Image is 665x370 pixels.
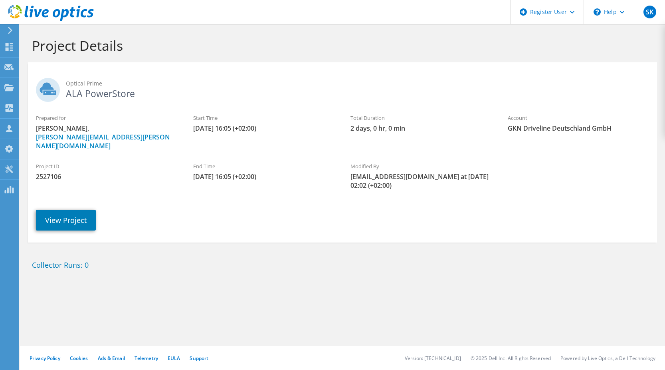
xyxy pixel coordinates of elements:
span: [DATE] 16:05 (+02:00) [193,124,334,133]
a: [PERSON_NAME][EMAIL_ADDRESS][PERSON_NAME][DOMAIN_NAME] [36,133,173,150]
a: EULA [168,355,180,362]
label: Prepared for [36,114,177,122]
a: Telemetry [135,355,158,362]
li: Powered by Live Optics, a Dell Technology [560,355,655,362]
span: [DATE] 16:05 (+02:00) [193,172,334,181]
a: Ads & Email [98,355,125,362]
a: Cookies [70,355,88,362]
h1: Project Details [32,37,649,54]
svg: \n [594,8,601,16]
li: Version: [TECHNICAL_ID] [405,355,461,362]
a: Privacy Policy [30,355,60,362]
label: Account [508,114,649,122]
label: End Time [193,162,334,170]
a: Support [190,355,208,362]
label: Start Time [193,114,334,122]
span: Optical Prime [66,79,649,88]
span: 2 days, 0 hr, 0 min [350,124,492,133]
label: Total Duration [350,114,492,122]
a: View Project [36,210,96,231]
li: © 2025 Dell Inc. All Rights Reserved [471,355,551,362]
h2: ALA PowerStore [36,78,649,98]
span: [EMAIL_ADDRESS][DOMAIN_NAME] at [DATE] 02:02 (+02:00) [350,172,492,190]
h2: Collector Runs: 0 [32,261,653,269]
span: GKN Driveline Deutschland GmbH [508,124,649,133]
span: 2527106 [36,172,177,181]
label: Project ID [36,162,177,170]
span: SK [643,6,656,18]
span: [PERSON_NAME], [36,124,177,150]
label: Modified By [350,162,492,170]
